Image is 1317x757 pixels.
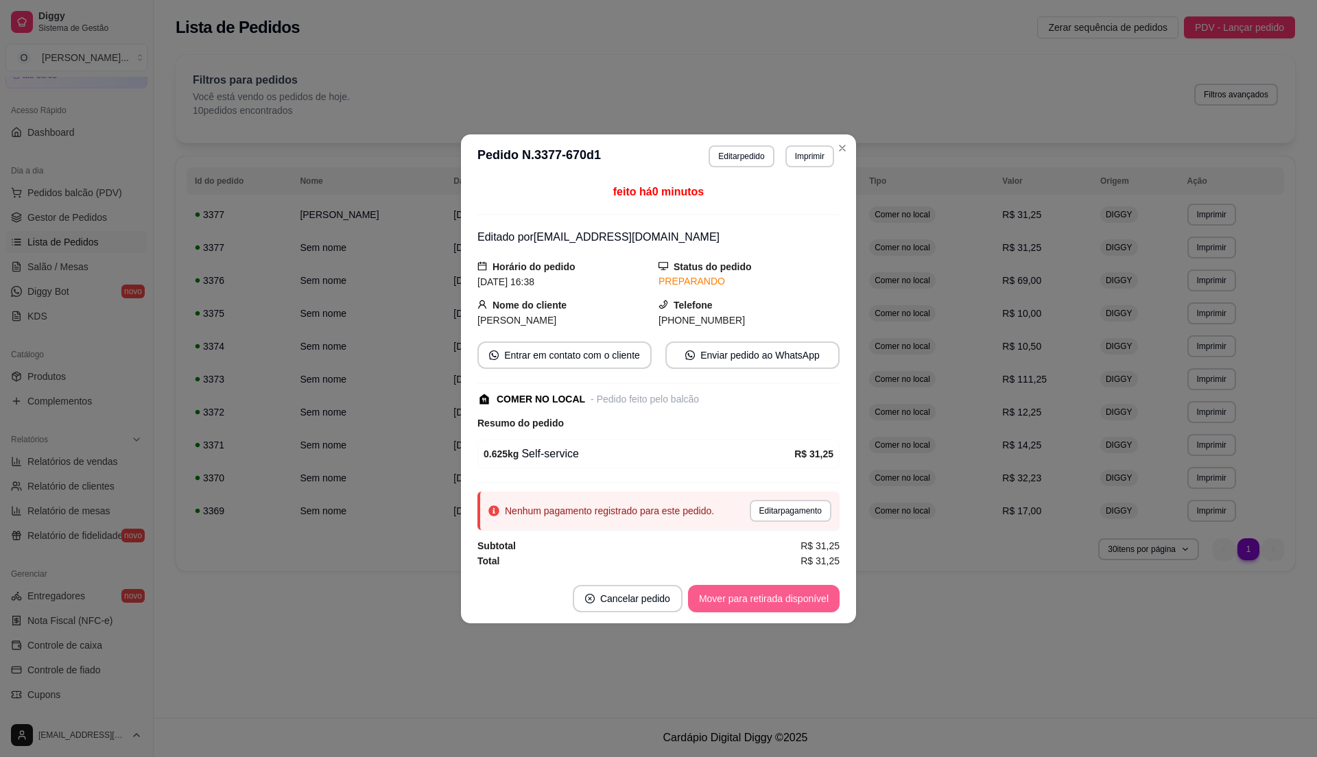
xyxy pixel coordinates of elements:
strong: R$ 31,25 [794,448,833,459]
span: calendar [477,261,487,271]
button: Editarpedido [709,145,774,167]
strong: Horário do pedido [493,261,576,272]
span: [PHONE_NUMBER] [658,315,745,326]
div: Nenhum pagamento registrado para este pedido. [505,504,714,518]
span: whats-app [685,350,695,360]
button: close-circleCancelar pedido [573,585,683,612]
strong: Nome do cliente [493,300,567,311]
h3: Pedido N. 3377-670d1 [477,145,601,167]
button: Close [831,137,853,159]
div: Self-service [484,446,794,462]
button: whats-appEnviar pedido ao WhatsApp [665,341,840,369]
button: Mover para retirada disponível [688,585,840,612]
span: whats-app [489,350,499,360]
span: R$ 31,25 [800,538,840,553]
strong: Total [477,555,499,566]
button: whats-appEntrar em contato com o cliente [477,341,652,369]
span: [DATE] 16:38 [477,276,534,287]
span: close-circle [585,594,595,603]
div: PREPARANDO [658,274,840,289]
button: Editarpagamento [750,500,831,522]
span: user [477,300,487,309]
span: Editado por [EMAIL_ADDRESS][DOMAIN_NAME] [477,231,720,243]
span: phone [658,300,668,309]
span: R$ 31,25 [800,553,840,568]
span: [PERSON_NAME] [477,315,556,326]
button: Imprimir [785,145,834,167]
strong: Resumo do pedido [477,418,564,429]
strong: 0.625 kg [484,448,519,459]
strong: Subtotal [477,540,516,551]
span: feito há 0 minutos [613,186,704,197]
strong: Status do pedido [674,261,752,272]
span: desktop [658,261,668,271]
div: COMER NO LOCAL [497,392,585,407]
div: - Pedido feito pelo balcão [591,392,699,407]
strong: Telefone [674,300,713,311]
